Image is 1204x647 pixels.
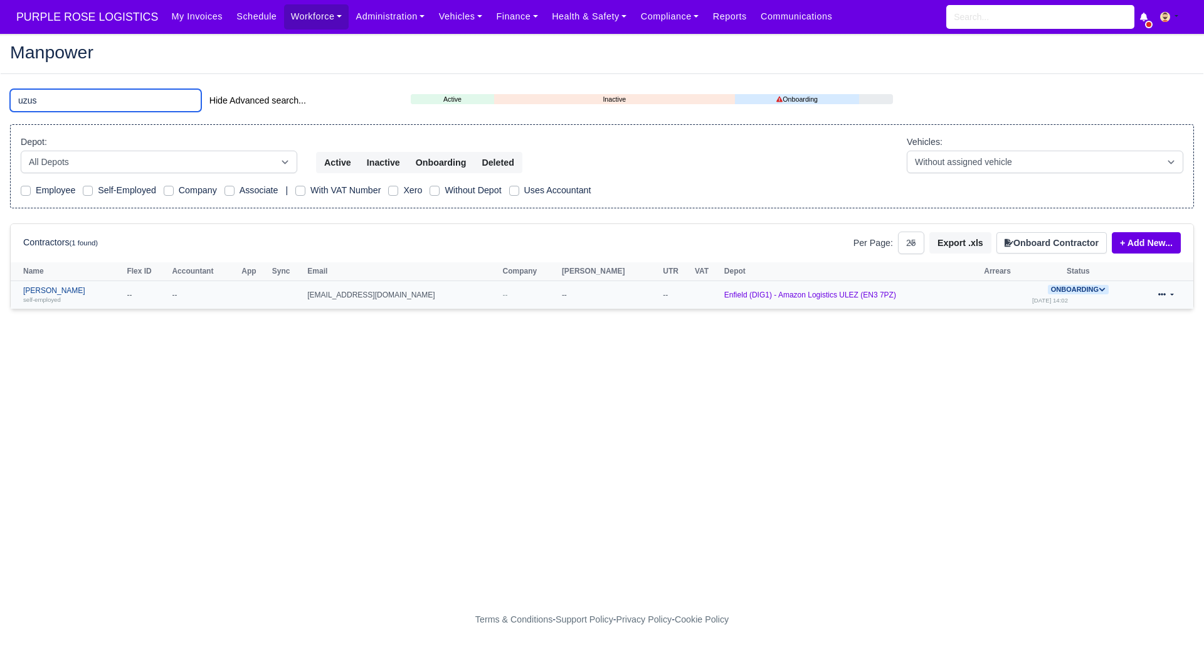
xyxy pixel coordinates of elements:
th: Company [500,262,559,281]
iframe: Chat Widget [978,501,1204,647]
a: Enfield (DIG1) - Amazon Logistics ULEZ (EN3 7PZ) [724,291,896,299]
label: Without Depot [445,183,501,198]
button: Hide Advanced search... [201,90,314,111]
a: Onboarding [735,94,859,105]
td: -- [169,281,238,309]
button: Inactive [359,152,408,173]
span: -- [503,291,508,299]
td: -- [660,281,692,309]
input: Search... [946,5,1134,29]
label: With VAT Number [310,183,381,198]
th: Arrears [981,262,1029,281]
a: Support Policy [556,614,613,624]
th: Sync [269,262,304,281]
a: Workforce [284,4,349,29]
label: Uses Accountant [524,183,591,198]
div: + Add New... [1107,232,1181,254]
small: self-employed [23,296,61,303]
label: Employee [36,183,75,198]
button: Onboard Contractor [996,232,1107,254]
a: Privacy Policy [616,614,672,624]
button: Onboarding [408,152,475,173]
a: Onboarding [1048,285,1109,294]
a: Compliance [634,4,706,29]
input: Search (by name, email, transporter id) ... [10,89,201,112]
a: Communications [754,4,840,29]
a: Inactive [494,94,735,105]
a: Finance [489,4,545,29]
th: Flex ID [124,262,169,281]
button: Deleted [473,152,522,173]
th: [PERSON_NAME] [559,262,660,281]
label: Xero [403,183,422,198]
td: -- [124,281,169,309]
label: Self-Employed [98,183,156,198]
label: Depot: [21,135,47,149]
a: + Add New... [1112,232,1181,254]
label: Vehicles: [907,135,943,149]
a: Cookie Policy [675,614,729,624]
div: Manpower [1,33,1203,74]
a: Vehicles [432,4,490,29]
a: Schedule [230,4,283,29]
h2: Manpower [10,43,1194,61]
small: (1 found) [70,239,98,247]
th: Name [11,262,124,281]
a: Terms & Conditions [475,614,552,624]
label: Per Page: [853,236,893,250]
small: [DATE] 14:02 [1032,297,1068,304]
span: PURPLE ROSE LOGISTICS [10,4,164,29]
th: Accountant [169,262,238,281]
a: My Invoices [164,4,230,29]
span: | [285,185,288,195]
th: App [238,262,269,281]
h6: Contractors [23,237,98,248]
a: PURPLE ROSE LOGISTICS [10,5,164,29]
label: Company [179,183,217,198]
td: -- [559,281,660,309]
a: Health & Safety [545,4,634,29]
label: Associate [240,183,278,198]
th: Depot [721,262,981,281]
th: Status [1029,262,1127,281]
th: UTR [660,262,692,281]
a: Reports [706,4,754,29]
button: Export .xls [929,232,991,254]
div: - - - [245,612,959,627]
a: [PERSON_NAME] self-employed [23,286,120,304]
a: Active [411,94,494,105]
a: Administration [349,4,431,29]
th: Email [304,262,499,281]
button: Active [316,152,359,173]
td: [EMAIL_ADDRESS][DOMAIN_NAME] [304,281,499,309]
th: VAT [692,262,721,281]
